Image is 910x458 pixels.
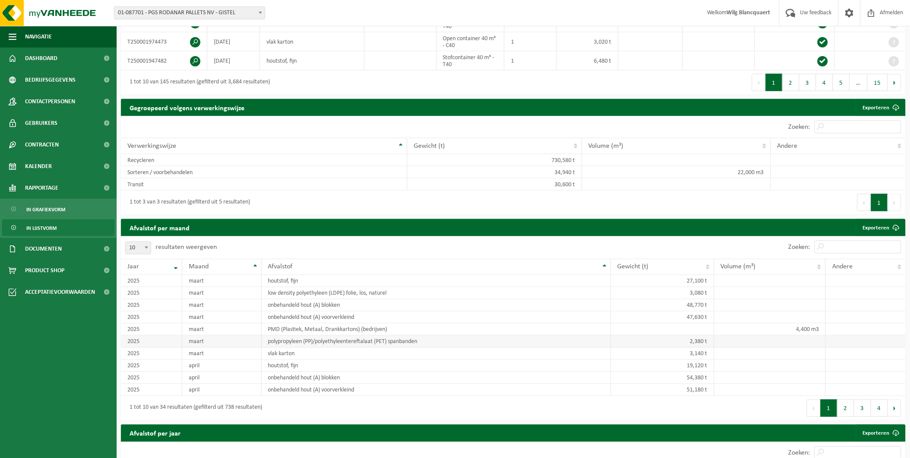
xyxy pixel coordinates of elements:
[125,195,250,210] div: 1 tot 3 van 3 resultaten (gefilterd uit 5 resultaten)
[437,51,505,70] td: Stofcontainer 40 m³ - T40
[407,154,582,166] td: 730,580 t
[207,51,260,70] td: [DATE]
[25,260,64,281] span: Product Shop
[121,312,182,324] td: 2025
[25,91,75,112] span: Contactpersonen
[207,32,260,51] td: [DATE]
[807,400,821,417] button: Previous
[121,154,407,166] td: Recycleren
[766,74,783,91] button: 1
[504,51,556,70] td: 1
[25,177,58,199] span: Rapportage
[121,299,182,312] td: 2025
[25,26,52,48] span: Navigatie
[121,275,182,287] td: 2025
[888,194,901,211] button: Next
[121,324,182,336] td: 2025
[854,400,871,417] button: 3
[126,242,151,254] span: 10
[611,372,714,384] td: 54,380 t
[2,219,114,236] a: In lijstvorm
[783,74,799,91] button: 2
[589,143,624,149] span: Volume (m³)
[611,275,714,287] td: 27,100 t
[121,372,182,384] td: 2025
[871,194,888,211] button: 1
[611,287,714,299] td: 3,080 t
[789,450,810,457] label: Zoeken:
[260,51,365,70] td: houtstof, fijn
[25,281,95,303] span: Acceptatievoorwaarden
[799,74,816,91] button: 3
[262,360,611,372] td: houtstof, fijn
[414,143,445,149] span: Gewicht (t)
[125,75,270,90] div: 1 tot 10 van 145 resultaten (gefilterd uit 3,684 resultaten)
[125,242,151,254] span: 10
[789,244,810,251] label: Zoeken:
[25,134,59,156] span: Contracten
[868,74,888,91] button: 15
[25,112,57,134] span: Gebruikers
[121,166,407,178] td: Sorteren / voorbehandelen
[182,287,262,299] td: maart
[121,178,407,191] td: Transit
[557,32,618,51] td: 3,020 t
[262,384,611,396] td: onbehandeld hout (A) voorverkleind
[127,143,176,149] span: Verwerkingswijze
[182,275,262,287] td: maart
[268,264,293,270] span: Afvalstof
[856,219,905,236] a: Exporteren
[26,201,65,218] span: In grafiekvorm
[850,74,868,91] span: …
[127,264,139,270] span: Jaar
[721,264,756,270] span: Volume (m³)
[856,425,905,442] a: Exporteren
[121,219,198,236] h2: Afvalstof per maand
[437,32,505,51] td: Open container 40 m³ - C40
[260,32,365,51] td: vlak karton
[121,32,207,51] td: T250001974473
[789,124,810,131] label: Zoeken:
[121,287,182,299] td: 2025
[262,348,611,360] td: vlak karton
[121,360,182,372] td: 2025
[816,74,833,91] button: 4
[888,74,901,91] button: Next
[504,32,556,51] td: 1
[182,336,262,348] td: maart
[856,99,905,116] a: Exporteren
[821,400,837,417] button: 1
[262,299,611,312] td: onbehandeld hout (A) blokken
[25,69,76,91] span: Bedrijfsgegevens
[182,299,262,312] td: maart
[114,6,265,19] span: 01-087701 - PGS RODANAR PALLETS NV - GISTEL
[25,238,62,260] span: Documenten
[262,275,611,287] td: houtstof, fijn
[26,220,57,236] span: In lijstvorm
[262,312,611,324] td: onbehandeld hout (A) voorverkleind
[262,287,611,299] td: low density polyethyleen (LDPE) folie, los, naturel
[2,201,114,217] a: In grafiekvorm
[182,372,262,384] td: april
[262,324,611,336] td: PMD (Plastiek, Metaal, Drankkartons) (bedrijven)
[407,166,582,178] td: 34,940 t
[182,384,262,396] td: april
[611,312,714,324] td: 47,630 t
[25,156,52,177] span: Kalender
[182,312,262,324] td: maart
[121,348,182,360] td: 2025
[582,166,771,178] td: 22,000 m3
[182,360,262,372] td: april
[262,372,611,384] td: onbehandeld hout (A) blokken
[611,360,714,372] td: 19,120 t
[832,264,853,270] span: Andere
[611,336,714,348] td: 2,380 t
[121,99,253,116] h2: Gegroepeerd volgens verwerkingswijze
[888,400,901,417] button: Next
[611,348,714,360] td: 3,140 t
[114,7,265,19] span: 01-087701 - PGS RODANAR PALLETS NV - GISTEL
[752,74,766,91] button: Previous
[121,336,182,348] td: 2025
[857,194,871,211] button: Previous
[611,384,714,396] td: 51,180 t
